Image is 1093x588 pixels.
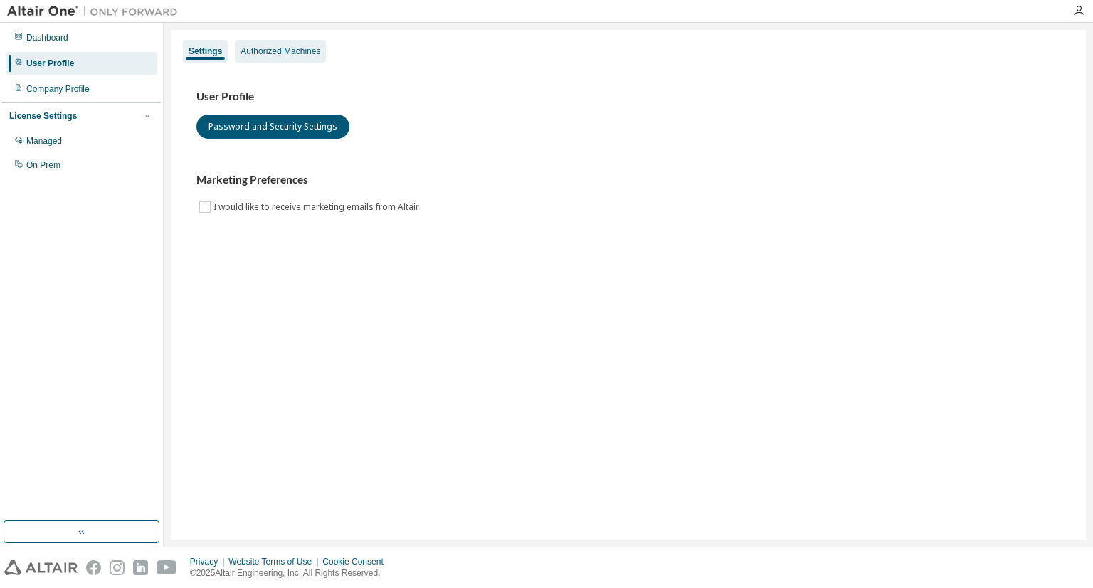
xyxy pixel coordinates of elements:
div: Company Profile [26,83,90,95]
div: Dashboard [26,32,68,43]
img: instagram.svg [110,560,125,575]
button: Password and Security Settings [196,115,349,139]
div: Authorized Machines [241,46,320,57]
label: I would like to receive marketing emails from Altair [213,199,422,216]
img: facebook.svg [86,560,101,575]
div: Settings [189,46,222,57]
img: Altair One [7,4,185,19]
div: Managed [26,135,62,147]
img: youtube.svg [157,560,177,575]
div: Cookie Consent [322,556,391,567]
img: altair_logo.svg [4,560,78,575]
div: Website Terms of Use [228,556,322,567]
div: User Profile [26,58,74,69]
div: On Prem [26,159,60,171]
h3: User Profile [196,90,1060,104]
div: Privacy [190,556,228,567]
h3: Marketing Preferences [196,173,1060,187]
p: © 2025 Altair Engineering, Inc. All Rights Reserved. [190,567,392,579]
div: License Settings [9,110,77,122]
img: linkedin.svg [133,560,148,575]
